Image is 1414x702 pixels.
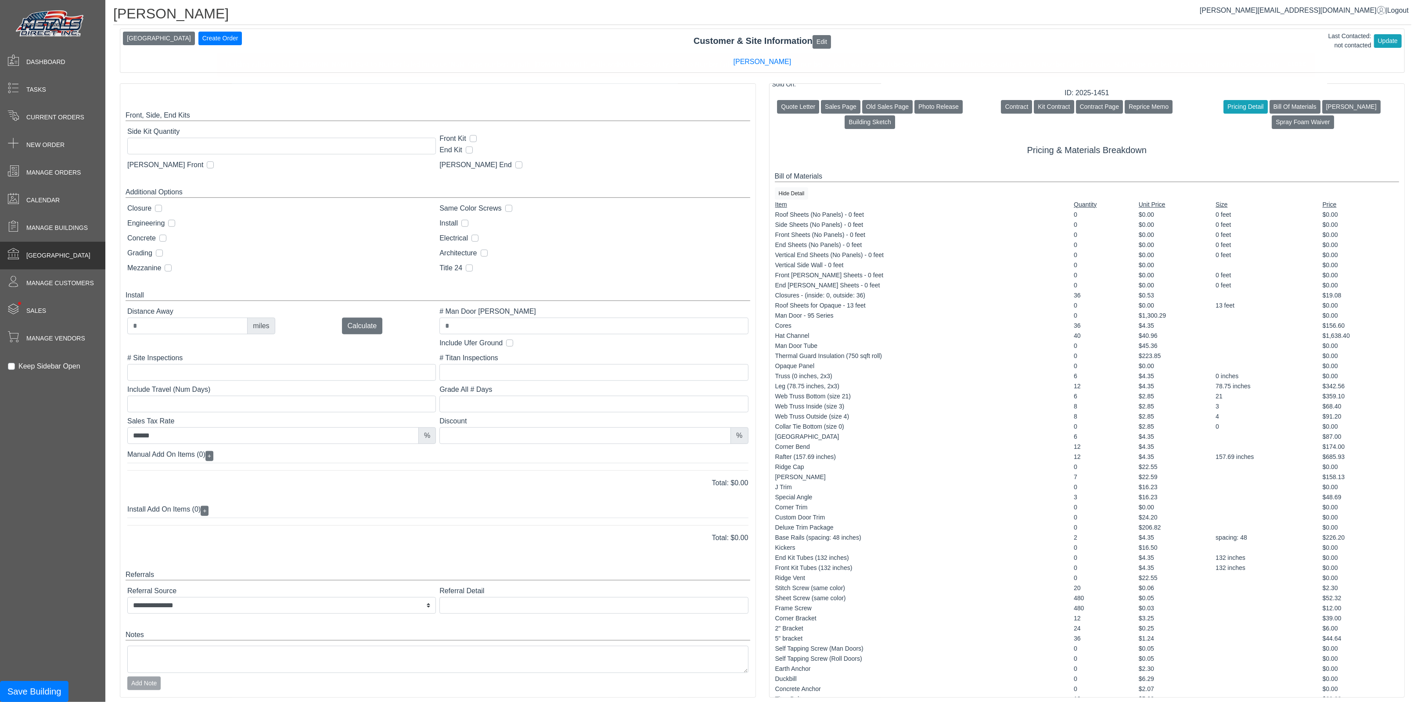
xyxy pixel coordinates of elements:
td: $22.59 [1138,472,1215,482]
div: Last Contacted: not contacted [1328,32,1371,50]
td: Quantity [1073,200,1138,210]
td: Corner Trim [775,502,1074,512]
span: Manage Orders [26,168,81,177]
td: $0.00 [1322,301,1399,311]
td: 40 [1073,331,1138,341]
td: $0.00 [1322,654,1399,664]
span: [PERSON_NAME][EMAIL_ADDRESS][DOMAIN_NAME] [1200,7,1385,14]
td: 36 [1073,290,1138,301]
td: 0 [1215,422,1322,432]
td: $4.35 [1138,452,1215,462]
td: Base Rails (spacing: 48 inches) [775,533,1074,543]
td: $0.00 [1322,462,1399,472]
td: $156.60 [1322,321,1399,331]
label: Distance Away [127,306,275,317]
td: 0 [1073,270,1138,280]
td: $1,300.29 [1138,311,1215,321]
div: miles [247,318,275,334]
td: Cores [775,321,1074,331]
span: Logout [1387,7,1409,14]
td: Price [1322,200,1399,210]
td: 6 [1073,432,1138,442]
td: $16.23 [1138,482,1215,492]
td: 0 inches [1215,371,1322,381]
td: 0 [1073,422,1138,432]
td: $0.00 [1322,230,1399,240]
td: $4.35 [1138,432,1215,442]
td: spacing: 48 [1215,533,1322,543]
td: $0.00 [1138,361,1215,371]
a: Close [1284,57,1310,72]
span: Tasks [26,85,46,94]
label: Discount [439,416,748,426]
td: Vertical Side Wall - 0 feet [775,260,1074,270]
label: # Site Inspections [127,353,436,363]
td: $0.00 [1322,250,1399,260]
button: Sales Page [821,100,860,114]
button: Bill Of Materials [1270,100,1320,114]
td: $0.03 [1138,603,1215,613]
td: $0.00 [1322,644,1399,654]
td: 0 [1073,553,1138,563]
button: Kit Contract [1034,100,1074,114]
td: Special Angle [775,492,1074,502]
td: $0.00 [1322,422,1399,432]
td: 2" Bracket [775,623,1074,634]
td: 13 feet [1215,301,1322,311]
label: Referral Detail [439,586,748,596]
td: Closures - (inside: 0, outside: 36) [775,290,1074,301]
td: $0.05 [1138,654,1215,664]
td: Concrete Anchor [775,684,1074,694]
td: 36 [1073,634,1138,644]
td: $223.85 [1138,351,1215,361]
h5: Pricing & Materials Breakdown [775,145,1400,155]
td: Man Door - 95 Series [775,311,1074,321]
td: Kickers [775,543,1074,553]
td: $0.25 [1138,623,1215,634]
td: $2.85 [1138,391,1215,401]
td: $0.00 [1322,523,1399,533]
div: Front, Side, End Kits [126,110,750,121]
td: Unit Price [1138,200,1215,210]
td: Item [775,200,1074,210]
td: $0.00 [1322,512,1399,523]
td: Rafter (157.69 inches) [775,452,1074,462]
td: $44.64 [1322,634,1399,644]
td: $40.96 [1138,331,1215,341]
td: Front [PERSON_NAME] Sheets - 0 feet [775,270,1074,280]
td: 0 [1073,502,1138,512]
button: Pricing Detail [1223,100,1267,114]
td: 0 [1073,341,1138,351]
td: $6.00 [1322,623,1399,634]
td: Web Truss Inside (size 3) [775,401,1074,412]
button: Old Sales Page [862,100,913,114]
td: 0 [1073,563,1138,573]
div: Install Add On Items (0) [127,502,748,518]
span: Current Orders [26,113,84,122]
td: $16.50 [1138,543,1215,553]
td: $6.29 [1138,674,1215,684]
td: 157.69 inches [1215,452,1322,462]
td: $0.00 [1322,210,1399,220]
div: Referrals [126,569,750,580]
td: 8 [1073,401,1138,412]
td: 0 [1073,280,1138,290]
td: 6 [1073,371,1138,381]
label: Concrete [127,233,156,244]
td: $22.55 [1138,573,1215,583]
td: $4.35 [1138,553,1215,563]
td: $45.36 [1138,341,1215,351]
td: Hat Channel [775,331,1074,341]
td: $0.00 [1322,240,1399,250]
td: Truss (0 inches, 2x3) [775,371,1074,381]
td: $0.00 [1322,270,1399,280]
button: Add Note [127,677,161,690]
td: $1.24 [1138,634,1215,644]
td: 0 [1073,674,1138,684]
button: Photo Release [914,100,963,114]
label: Grade All # Days [439,384,748,395]
td: Roof Sheets (No Panels) - 0 feet [775,210,1074,220]
td: Vertical End Sheets (No Panels) - 0 feet [775,250,1074,260]
td: Deluxe Trim Package [775,523,1074,533]
td: 24 [1073,623,1138,634]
